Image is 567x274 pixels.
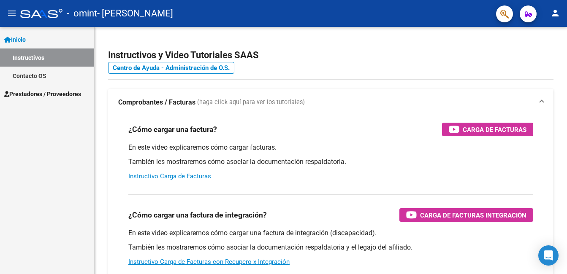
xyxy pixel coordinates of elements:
a: Instructivo Carga de Facturas [128,172,211,180]
mat-icon: menu [7,8,17,18]
mat-icon: person [550,8,560,18]
strong: Comprobantes / Facturas [118,98,195,107]
span: - [PERSON_NAME] [97,4,173,23]
button: Carga de Facturas Integración [399,208,533,222]
p: También les mostraremos cómo asociar la documentación respaldatoria. [128,157,533,167]
a: Centro de Ayuda - Administración de O.S. [108,62,234,74]
span: - omint [67,4,97,23]
span: Carga de Facturas [463,124,526,135]
div: Open Intercom Messenger [538,245,559,266]
span: Prestadores / Proveedores [4,89,81,99]
span: (haga click aquí para ver los tutoriales) [197,98,305,107]
span: Inicio [4,35,26,44]
h3: ¿Cómo cargar una factura de integración? [128,209,267,221]
p: En este video explicaremos cómo cargar facturas. [128,143,533,152]
p: También les mostraremos cómo asociar la documentación respaldatoria y el legajo del afiliado. [128,243,533,252]
mat-expansion-panel-header: Comprobantes / Facturas (haga click aquí para ver los tutoriales) [108,89,553,116]
span: Carga de Facturas Integración [420,210,526,220]
h2: Instructivos y Video Tutoriales SAAS [108,47,553,63]
p: En este video explicaremos cómo cargar una factura de integración (discapacidad). [128,228,533,238]
h3: ¿Cómo cargar una factura? [128,124,217,135]
button: Carga de Facturas [442,123,533,136]
a: Instructivo Carga de Facturas con Recupero x Integración [128,258,290,266]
